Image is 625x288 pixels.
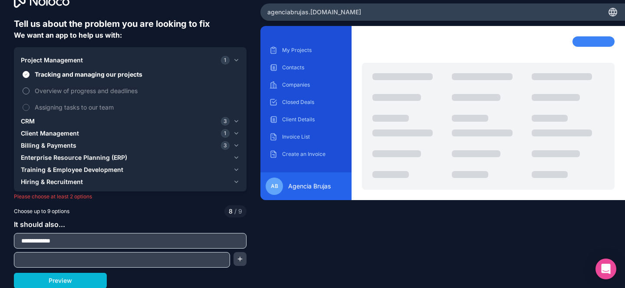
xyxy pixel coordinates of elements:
span: Tracking and managing our projects [35,70,238,79]
button: CRM3 [21,115,240,127]
span: 3 [221,141,230,150]
p: Please choose at least 2 options [14,193,247,200]
span: 1 [221,129,230,138]
button: Hiring & Recruitment [21,176,240,188]
div: scrollable content [267,43,345,165]
span: Team & HR Management [21,190,93,198]
p: Contacts [282,64,343,71]
p: Closed Deals [282,99,343,106]
button: Team & HR Management [21,188,240,200]
span: 9 [233,207,242,216]
span: Agencia Brujas [288,182,331,191]
span: 1 [221,56,230,65]
div: Project Management1 [21,66,240,115]
span: 8 [229,207,233,216]
button: Billing & Payments3 [21,139,240,152]
span: 3 [221,117,230,126]
span: Assigning tasks to our team [35,103,238,112]
button: Tracking and managing our projects [23,71,30,78]
p: Companies [282,81,343,88]
span: AB [271,183,278,190]
span: Project Management [21,56,83,65]
span: Choose up to 9 options [14,207,69,215]
span: Billing & Payments [21,141,76,150]
p: Client Details [282,116,343,123]
button: Client Management1 [21,127,240,139]
span: Client Management [21,129,79,138]
span: / [234,207,237,215]
span: Hiring & Recruitment [21,178,83,186]
span: Training & Employee Development [21,165,123,174]
button: Enterprise Resource Planning (ERP) [21,152,240,164]
span: Enterprise Resource Planning (ERP) [21,153,127,162]
h6: Tell us about the problem you are looking to fix [14,18,247,30]
p: Invoice List [282,133,343,140]
span: agenciabrujas .[DOMAIN_NAME] [267,8,361,16]
div: Open Intercom Messenger [595,259,616,279]
button: Project Management1 [21,54,240,66]
button: Assigning tasks to our team [23,104,30,111]
button: Training & Employee Development [21,164,240,176]
p: My Projects [282,47,343,54]
span: It should also... [14,220,65,229]
button: Overview of progress and deadlines [23,87,30,94]
span: We want an app to help us with: [14,31,122,39]
span: CRM [21,117,35,126]
span: Overview of progress and deadlines [35,86,238,95]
